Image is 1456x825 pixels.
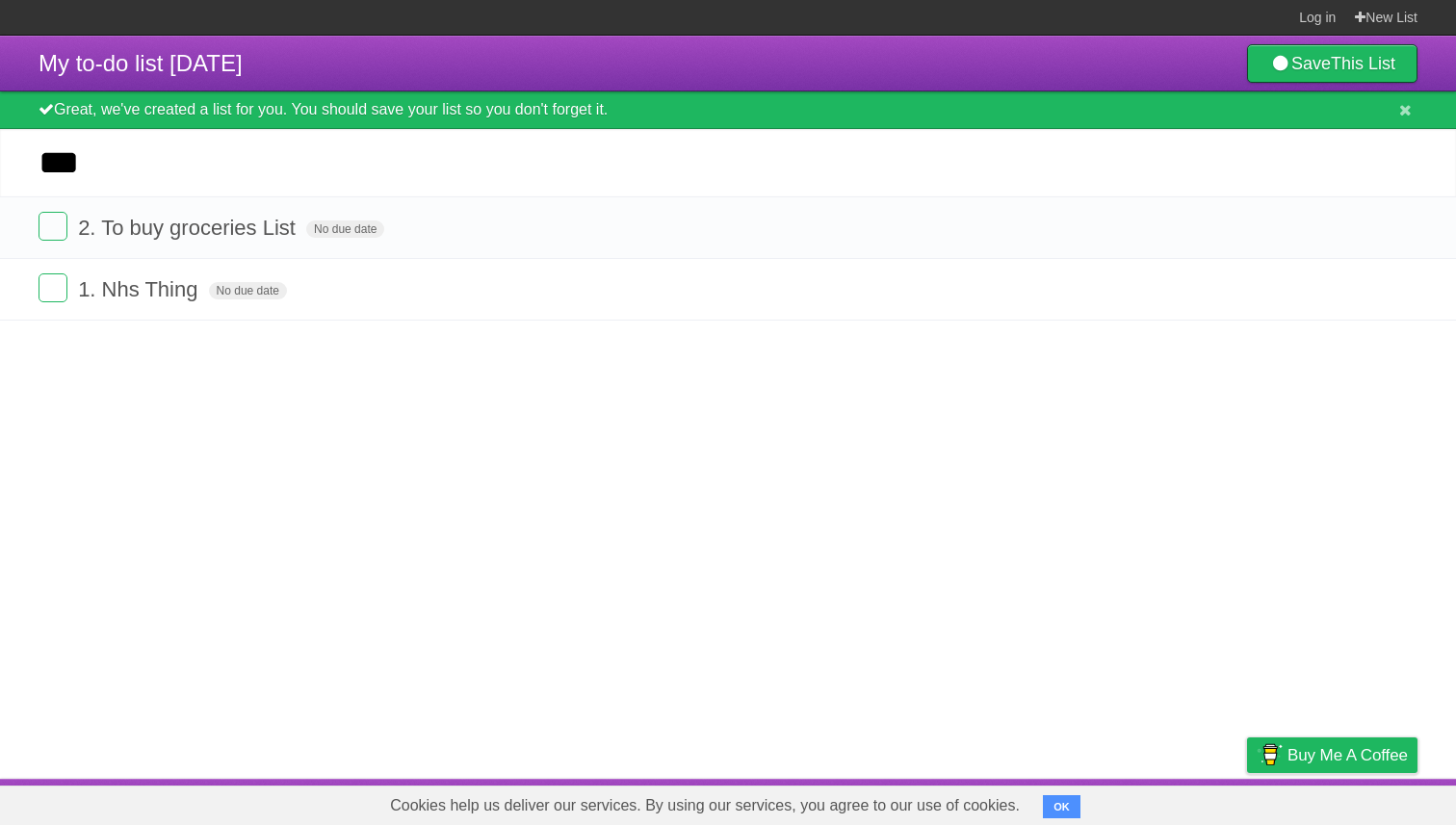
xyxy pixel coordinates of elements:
[1296,784,1417,820] a: Suggest a feature
[1247,737,1417,773] a: Buy me a coffee
[1157,784,1199,820] a: Terms
[371,786,1039,825] span: Cookies help us deliver our services. By using our services, you agree to our use of cookies.
[78,277,202,301] span: 1. Nhs Thing
[991,784,1031,820] a: About
[1287,738,1408,772] span: Buy me a coffee
[1247,44,1417,83] a: SaveThis List
[39,212,67,241] label: Done
[39,50,243,76] span: My to-do list [DATE]
[1043,795,1080,818] button: OK
[209,282,287,299] span: No due date
[306,220,384,238] span: No due date
[1054,784,1132,820] a: Developers
[1257,738,1283,771] img: Buy me a coffee
[1222,784,1272,820] a: Privacy
[78,216,300,240] span: 2. To buy groceries List
[1331,54,1395,73] b: This List
[39,273,67,302] label: Done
